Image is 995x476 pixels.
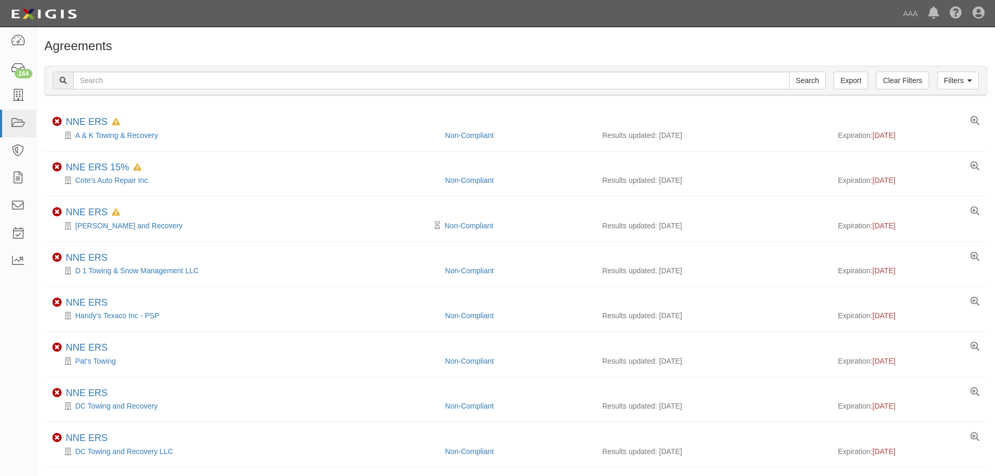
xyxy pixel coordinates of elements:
span: [DATE] [872,131,895,140]
div: NNE ERS [66,252,108,264]
div: Expiration: [838,310,979,321]
a: Pat's Towing [75,357,116,365]
i: Non-Compliant [52,117,62,126]
div: Expiration: [838,265,979,276]
div: Results updated: [DATE] [602,310,822,321]
div: NNE ERS [66,388,108,399]
i: Non-Compliant [52,433,62,443]
div: NNE ERS 15% [66,162,142,173]
a: Export [834,72,868,89]
div: NNE ERS [66,342,108,354]
a: NNE ERS [66,252,108,263]
i: Non-Compliant [52,388,62,398]
i: Pending Review [435,222,440,229]
div: Results updated: [DATE] [602,401,822,411]
div: A & K Towing & Recovery [52,130,437,141]
a: [PERSON_NAME] and Recovery [75,222,182,230]
a: View results summary [970,207,979,216]
div: Expiration: [838,356,979,366]
input: Search [789,72,826,89]
a: DC Towing and Recovery [75,402,158,410]
a: NNE ERS [66,388,108,398]
div: Expiration: [838,401,979,411]
div: NNE ERS [66,433,108,444]
div: Expiration: [838,175,979,185]
a: Handy's Texaco Inc - PSP [75,311,159,320]
a: Clear Filters [876,72,929,89]
span: [DATE] [872,176,895,184]
a: View results summary [970,388,979,397]
a: Non-Compliant [445,131,494,140]
i: In Default since 09/01/2025 [112,119,120,126]
i: Non-Compliant [52,162,62,172]
div: Handy's Texaco Inc - PSP [52,310,437,321]
span: [DATE] [872,311,895,320]
div: Expiration: [838,446,979,457]
a: AAA [898,3,923,24]
a: View results summary [970,297,979,307]
div: D 1 Towing & Snow Management LLC [52,265,437,276]
span: [DATE] [872,357,895,365]
div: Results updated: [DATE] [602,130,822,141]
a: Filters [937,72,979,89]
a: View results summary [970,252,979,262]
i: In Default since 09/27/2025 [133,164,142,171]
a: Non-Compliant [444,222,493,230]
a: View results summary [970,162,979,171]
div: Pat's Towing [52,356,437,366]
h1: Agreements [44,39,987,53]
a: NNE ERS [66,342,108,353]
a: D 1 Towing & Snow Management LLC [75,266,198,275]
a: View results summary [970,433,979,442]
i: In Default since 10/06/2025 [112,209,120,216]
img: logo-5460c22ac91f19d4615b14bd174203de0afe785f0fc80cf4dbbc73dc1793850b.png [8,5,80,24]
div: Results updated: [DATE] [602,175,822,185]
a: NNE ERS [66,297,108,308]
div: Expiration: [838,130,979,141]
i: Non-Compliant [52,343,62,352]
a: NNE ERS [66,433,108,443]
a: Non-Compliant [445,311,494,320]
a: NNE ERS 15% [66,162,129,172]
a: Non-Compliant [445,176,494,184]
span: [DATE] [872,222,895,230]
div: Results updated: [DATE] [602,356,822,366]
span: [DATE] [872,402,895,410]
a: Non-Compliant [445,357,494,365]
a: A & K Towing & Recovery [75,131,158,140]
div: Expiration: [838,220,979,231]
a: View results summary [970,117,979,126]
a: View results summary [970,342,979,352]
i: Non-Compliant [52,207,62,217]
div: Results updated: [DATE] [602,220,822,231]
a: Non-Compliant [445,402,494,410]
input: Search [73,72,790,89]
span: [DATE] [872,266,895,275]
span: [DATE] [872,447,895,456]
div: Results updated: [DATE] [602,446,822,457]
a: Cote's Auto Repair Inc. [75,176,150,184]
div: Trahan Towing and Recovery [52,220,437,231]
div: Cote's Auto Repair Inc. [52,175,437,185]
a: NNE ERS [66,207,108,217]
div: NNE ERS [66,207,120,218]
i: Non-Compliant [52,253,62,262]
div: 164 [15,69,32,78]
div: Results updated: [DATE] [602,265,822,276]
div: NNE ERS [66,297,108,309]
i: Non-Compliant [52,298,62,307]
div: NNE ERS [66,117,120,128]
div: DC Towing and Recovery LLC [52,446,437,457]
a: DC Towing and Recovery LLC [75,447,173,456]
a: Non-Compliant [445,447,494,456]
i: Help Center - Complianz [950,7,962,20]
a: NNE ERS [66,117,108,127]
div: DC Towing and Recovery [52,401,437,411]
a: Non-Compliant [445,266,494,275]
